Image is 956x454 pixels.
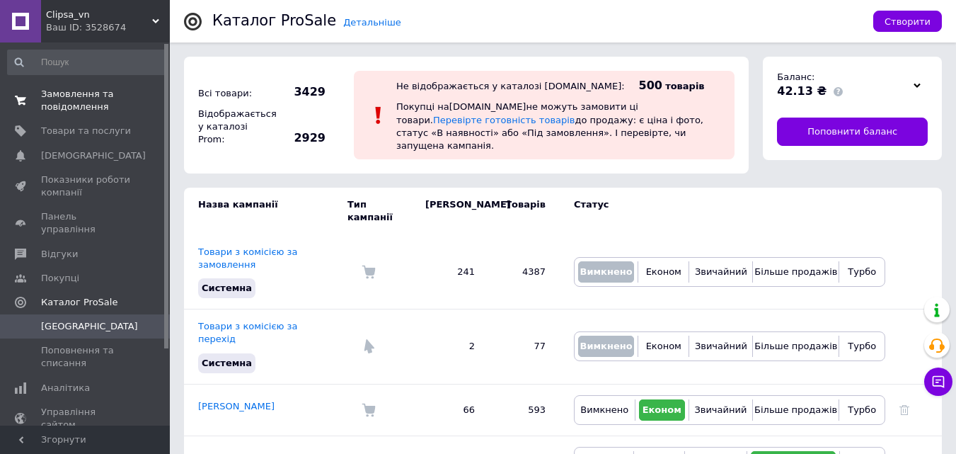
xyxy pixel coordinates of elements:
td: [PERSON_NAME] [411,188,489,234]
span: Турбо [848,266,876,277]
span: 2929 [276,130,326,146]
span: Замовлення та повідомлення [41,88,131,113]
div: Відображається у каталозі Prom: [195,104,272,150]
span: Турбо [848,341,876,351]
span: Відгуки [41,248,78,261]
img: :exclamation: [368,105,389,126]
span: Показники роботи компанії [41,174,131,199]
a: Товари з комісією за перехід [198,321,297,344]
td: 2 [411,310,489,385]
span: Звичайний [694,404,747,415]
a: Перевірте готовність товарів [433,115,575,125]
span: Поповнити баланс [807,125,897,138]
a: Видалити [899,404,909,415]
span: Економ [646,266,681,277]
button: Вимкнено [578,261,634,283]
span: Вимкнено [580,404,628,415]
span: Більше продажів [754,341,837,351]
button: Економ [642,261,685,283]
span: 42.13 ₴ [777,84,827,98]
span: Вимкнено [580,341,632,351]
td: 241 [411,235,489,310]
span: Більше продажів [754,404,837,415]
td: Статус [560,188,885,234]
div: Ваш ID: 3528674 [46,21,170,34]
span: Більше продажів [754,266,837,277]
span: Системна [202,358,252,368]
a: Детальніше [343,17,401,28]
button: Турбо [843,399,881,421]
img: Комісія за замовлення [362,265,376,279]
span: Clipsa_vn [46,8,152,21]
div: Не відображається у каталозі [DOMAIN_NAME]: [396,81,625,91]
td: 4387 [489,235,560,310]
button: Звичайний [693,399,749,421]
span: 3429 [276,84,326,100]
button: Вимкнено [578,399,631,421]
span: [DEMOGRAPHIC_DATA] [41,149,146,162]
span: Економ [646,341,681,351]
button: Більше продажів [756,336,835,357]
div: Всі товари: [195,84,272,103]
span: товарів [665,81,704,91]
button: Створити [873,11,942,32]
td: Товарів [489,188,560,234]
span: Турбо [848,404,876,415]
button: Більше продажів [756,399,835,421]
td: Тип кампанії [347,188,411,234]
span: Панель управління [41,210,131,236]
span: Звичайний [695,341,747,351]
span: 500 [639,79,662,92]
span: Покупці на [DOMAIN_NAME] не можуть замовити ці товари. до продажу: є ціна і фото, статус «В наявн... [396,101,703,151]
input: Пошук [7,50,167,75]
button: Турбо [843,261,881,283]
span: Поповнення та списання [41,344,131,370]
button: Звичайний [693,336,749,357]
span: Системна [202,283,252,293]
span: Створити [885,16,931,27]
span: Баланс: [777,72,814,82]
td: 593 [489,384,560,436]
a: Товари з комісією за замовлення [198,246,297,270]
a: [PERSON_NAME] [198,401,275,412]
img: Комісія за перехід [362,339,376,353]
span: Каталог ProSale [41,296,117,309]
span: Управління сайтом [41,406,131,431]
div: Каталог ProSale [212,13,336,28]
button: Звичайний [693,261,749,283]
button: Вимкнено [578,336,634,357]
span: [GEOGRAPHIC_DATA] [41,320,138,333]
button: Економ [639,399,685,421]
td: Назва кампанії [184,188,347,234]
button: Чат з покупцем [924,368,952,396]
td: 77 [489,310,560,385]
td: 66 [411,384,489,436]
button: Турбо [843,336,881,357]
span: Аналітика [41,382,90,395]
span: Вимкнено [580,266,632,277]
button: Економ [642,336,685,357]
span: Товари та послуги [41,125,131,137]
span: Покупці [41,272,79,285]
button: Більше продажів [756,261,835,283]
span: Звичайний [695,266,747,277]
span: Економ [643,404,681,415]
img: Комісія за замовлення [362,403,376,417]
a: Поповнити баланс [777,118,928,146]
